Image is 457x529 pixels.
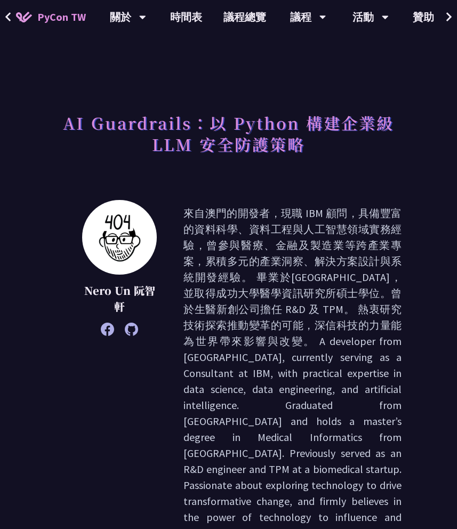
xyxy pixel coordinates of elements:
img: Home icon of PyCon TW 2025 [16,12,32,22]
img: Nero Un 阮智軒 [82,200,157,275]
a: PyCon TW [5,4,97,30]
span: PyCon TW [37,9,86,25]
h1: AI Guardrails：以 Python 構建企業級 LLM 安全防護策略 [55,107,402,160]
p: Nero Un 阮智軒 [82,283,157,315]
